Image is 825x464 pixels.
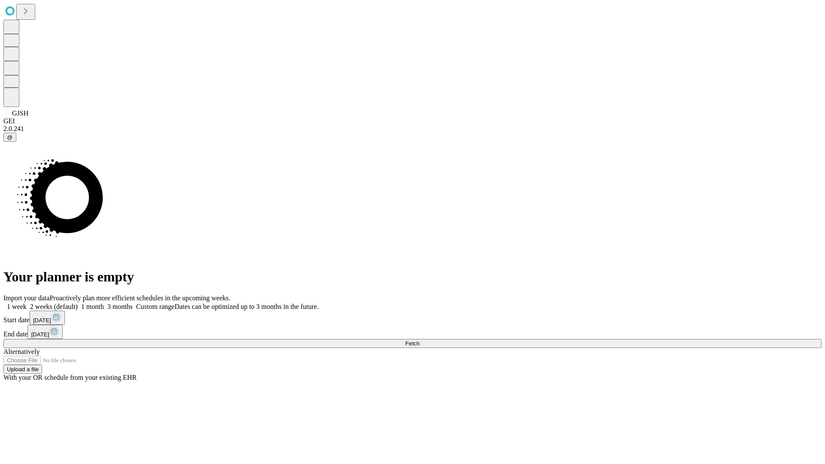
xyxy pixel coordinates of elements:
button: [DATE] [27,325,63,339]
span: With your OR schedule from your existing EHR [3,374,137,381]
span: Dates can be optimized up to 3 months in the future. [174,303,318,310]
span: 3 months [107,303,133,310]
button: [DATE] [30,311,65,325]
span: Fetch [405,340,419,347]
div: GEI [3,117,822,125]
div: End date [3,325,822,339]
span: 1 month [81,303,104,310]
span: Import your data [3,294,50,302]
span: 1 week [7,303,27,310]
div: 2.0.241 [3,125,822,133]
h1: Your planner is empty [3,269,822,285]
span: [DATE] [31,331,49,338]
span: GJSH [12,110,28,117]
span: Custom range [136,303,174,310]
div: Start date [3,311,822,325]
button: Upload a file [3,365,42,374]
span: [DATE] [33,317,51,324]
button: @ [3,133,16,142]
span: 2 weeks (default) [30,303,78,310]
span: Alternatively [3,348,40,355]
button: Fetch [3,339,822,348]
span: @ [7,134,13,140]
span: Proactively plan more efficient schedules in the upcoming weeks. [50,294,230,302]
